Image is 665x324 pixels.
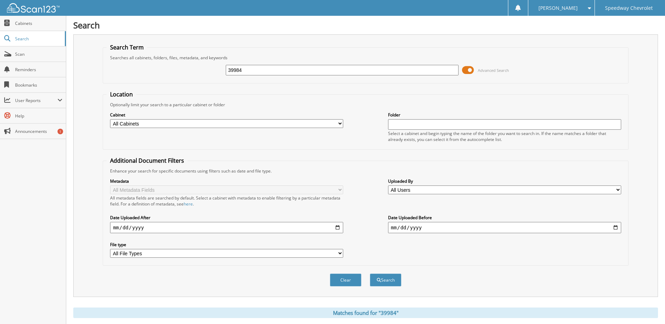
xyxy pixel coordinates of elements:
[15,82,62,88] span: Bookmarks
[110,215,343,221] label: Date Uploaded After
[388,130,621,142] div: Select a cabinet and begin typing the name of the folder you want to search in. If the name match...
[107,157,188,164] legend: Additional Document Filters
[605,6,653,10] span: Speedway Chevrolet
[15,36,61,42] span: Search
[110,242,343,248] label: File type
[15,128,62,134] span: Announcements
[370,274,401,286] button: Search
[184,201,193,207] a: here
[15,51,62,57] span: Scan
[15,97,57,103] span: User Reports
[478,68,509,73] span: Advanced Search
[7,3,60,13] img: scan123-logo-white.svg
[107,55,624,61] div: Searches all cabinets, folders, files, metadata, and keywords
[110,112,343,118] label: Cabinet
[73,19,658,31] h1: Search
[107,43,147,51] legend: Search Term
[107,168,624,174] div: Enhance your search for specific documents using filters such as date and file type.
[388,222,621,233] input: end
[107,102,624,108] div: Optionally limit your search to a particular cabinet or folder
[107,90,136,98] legend: Location
[110,195,343,207] div: All metadata fields are searched by default. Select a cabinet with metadata to enable filtering b...
[388,112,621,118] label: Folder
[15,20,62,26] span: Cabinets
[388,178,621,184] label: Uploaded By
[15,113,62,119] span: Help
[538,6,578,10] span: [PERSON_NAME]
[110,222,343,233] input: start
[15,67,62,73] span: Reminders
[110,178,343,184] label: Metadata
[330,274,361,286] button: Clear
[57,129,63,134] div: 1
[73,308,658,318] div: Matches found for "39984"
[388,215,621,221] label: Date Uploaded Before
